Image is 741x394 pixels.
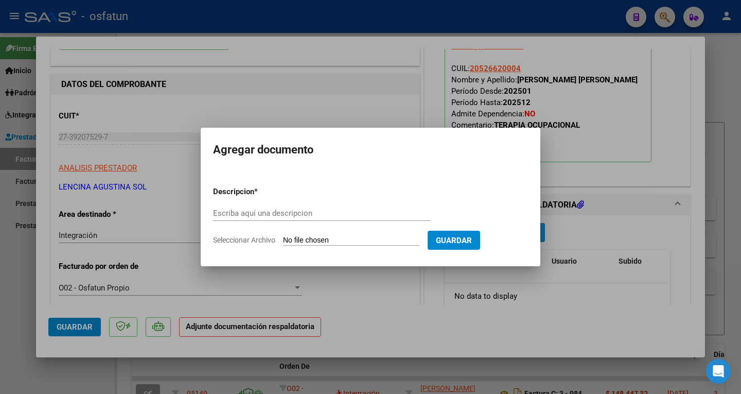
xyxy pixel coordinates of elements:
span: Seleccionar Archivo [213,236,275,244]
span: Guardar [436,236,472,245]
div: Open Intercom Messenger [706,359,731,384]
p: Descripcion [213,186,308,198]
button: Guardar [428,231,480,250]
h2: Agregar documento [213,140,528,160]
